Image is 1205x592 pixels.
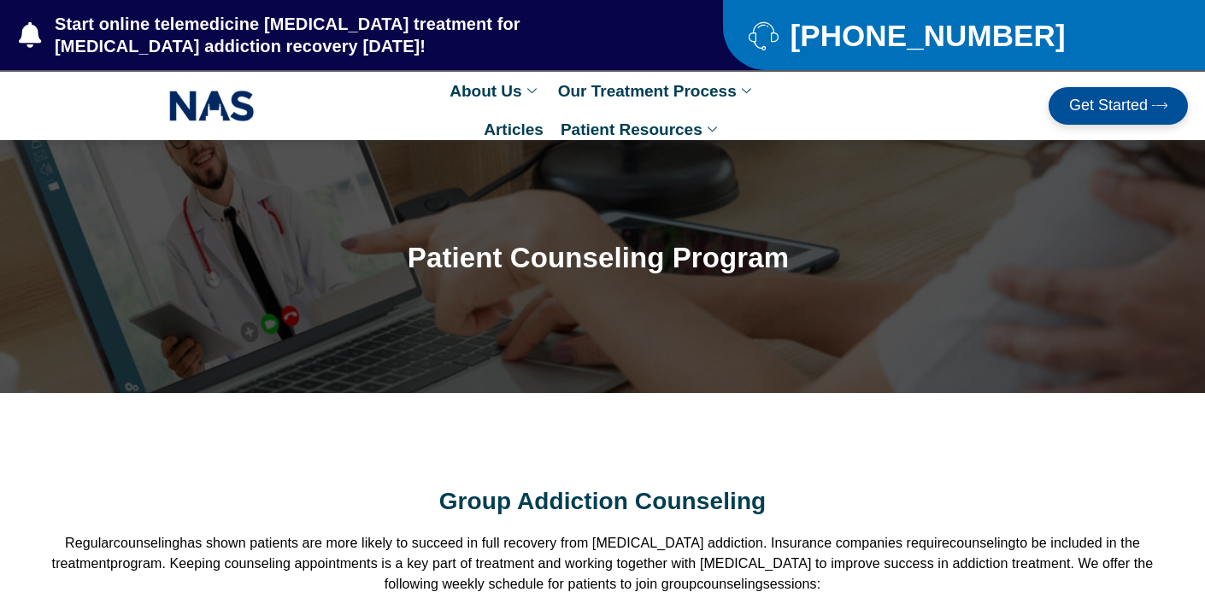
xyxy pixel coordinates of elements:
[550,72,764,110] a: Our Treatment Process
[110,556,162,571] span: program
[1069,97,1148,114] span: Get Started
[50,13,655,57] span: Start online telemedicine [MEDICAL_DATA] treatment for [MEDICAL_DATA] addiction recovery [DATE]!
[475,110,552,149] a: Articles
[114,536,180,550] span: counseling
[949,536,1016,550] span: counseling
[441,72,549,110] a: About Us
[169,86,255,126] img: NAS_email_signature-removebg-preview.png
[697,577,763,591] span: counseling
[785,25,1065,46] span: [PHONE_NUMBER]
[19,13,655,57] a: Start online telemedicine [MEDICAL_DATA] treatment for [MEDICAL_DATA] addiction recovery [DATE]!
[36,487,1170,516] h2: Group Addiction Counseling
[94,243,1103,273] h1: Patient Counseling Program
[552,110,730,149] a: Patient Resources
[749,21,1161,50] a: [PHONE_NUMBER]
[1049,87,1188,125] a: Get Started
